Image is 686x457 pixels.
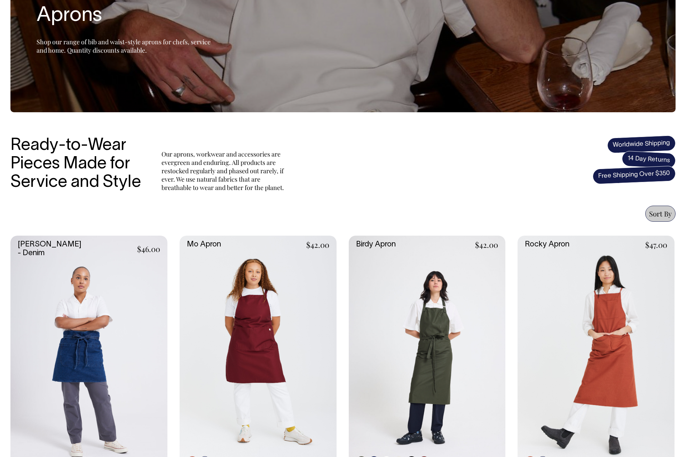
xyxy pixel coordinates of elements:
[37,5,211,27] h2: Aprons
[161,150,287,192] p: Our aprons, workwear and accessories are evergreen and enduring. All products are restocked regul...
[607,135,676,153] span: Worldwide Shipping
[10,137,146,192] h3: Ready-to-Wear Pieces Made for Service and Style
[37,38,211,54] span: Shop our range of bib and waist-style aprons for chefs, service and home. Quantity discounts avai...
[649,209,672,218] span: Sort By
[592,166,676,184] span: Free Shipping Over $350
[622,151,676,169] span: 14 Day Returns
